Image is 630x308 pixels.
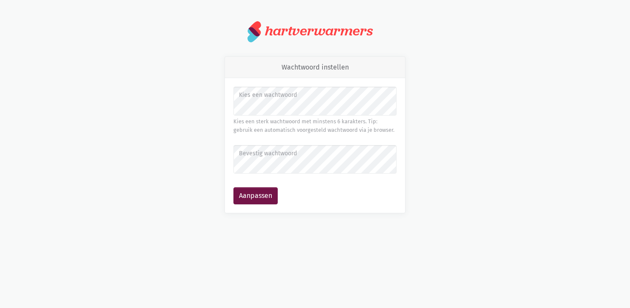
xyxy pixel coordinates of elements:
div: hartverwarmers [265,23,373,39]
form: Wachtwoord instellen [233,87,397,204]
img: logo.svg [247,20,262,43]
div: Wachtwoord instellen [225,57,405,78]
a: hartverwarmers [247,20,383,43]
button: Aanpassen [233,187,278,204]
label: Bevestig wachtwoord [239,149,391,158]
label: Kies een wachtwoord [239,90,391,100]
div: Kies een sterk wachtwoord met minstens 6 karakters. Tip: gebruik een automatisch voorgesteld wach... [233,117,397,135]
